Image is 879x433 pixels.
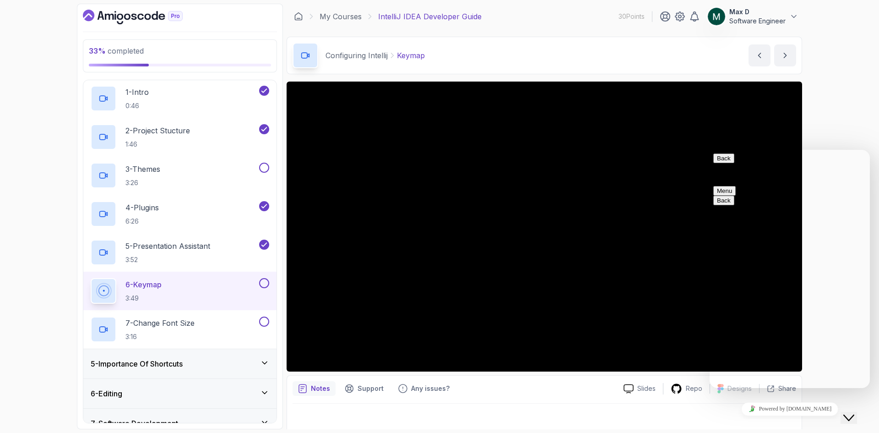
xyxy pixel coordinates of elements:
[411,384,450,393] p: Any issues?
[326,50,388,61] p: Configuring Intellij
[125,164,160,175] p: 3 - Themes
[83,10,204,24] a: Dashboard
[710,150,870,388] iframe: chat widget
[619,12,645,21] p: 30 Points
[125,318,195,329] p: 7 - Change Font Size
[91,163,269,188] button: 3-Themes3:26
[125,101,149,110] p: 0:46
[91,388,122,399] h3: 6 - Editing
[293,381,336,396] button: notes button
[125,332,195,341] p: 3:16
[125,294,162,303] p: 3:49
[91,240,269,265] button: 5-Presentation Assistant3:52
[320,11,362,22] a: My Courses
[749,44,770,66] button: previous content
[125,178,160,187] p: 3:26
[727,384,752,393] p: Designs
[89,46,106,55] span: 33 %
[91,201,269,227] button: 4-Plugins6:26
[311,384,330,393] p: Notes
[125,140,190,149] p: 1:46
[83,379,277,408] button: 6-Editing
[397,50,425,61] p: Keymap
[707,7,798,26] button: user profile imageMax DSoftware Engineer
[91,86,269,111] button: 1-Intro0:46
[89,46,144,55] span: completed
[663,383,710,395] a: Repo
[91,278,269,304] button: 6-Keymap3:49
[125,125,190,136] p: 2 - Project Stucture
[393,381,455,396] button: Feedback button
[774,44,796,66] button: next content
[125,241,210,252] p: 5 - Presentation Assistant
[125,279,162,290] p: 6 - Keymap
[637,384,656,393] p: Slides
[339,381,389,396] button: Support button
[125,217,159,226] p: 6:26
[729,16,786,26] p: Software Engineer
[729,7,786,16] p: Max D
[83,349,277,378] button: 5-Importance Of Shortcuts
[686,384,702,393] p: Repo
[358,384,384,393] p: Support
[125,202,159,213] p: 4 - Plugins
[287,82,802,372] iframe: 5 - Keymap
[294,12,303,21] a: Dashboard
[125,255,210,264] p: 3:52
[91,317,269,342] button: 7-Change Font Size3:16
[778,384,796,393] p: Share
[91,358,183,369] h3: 5 - Importance Of Shortcuts
[91,418,178,429] h3: 7 - Software Development
[91,124,269,150] button: 2-Project Stucture1:46
[759,384,796,393] button: Share
[708,8,725,25] img: user profile image
[710,399,870,419] iframe: chat widget
[616,384,663,394] a: Slides
[841,396,870,424] iframe: chat widget
[125,87,149,98] p: 1 - Intro
[378,11,482,22] p: IntelliJ IDEA Developer Guide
